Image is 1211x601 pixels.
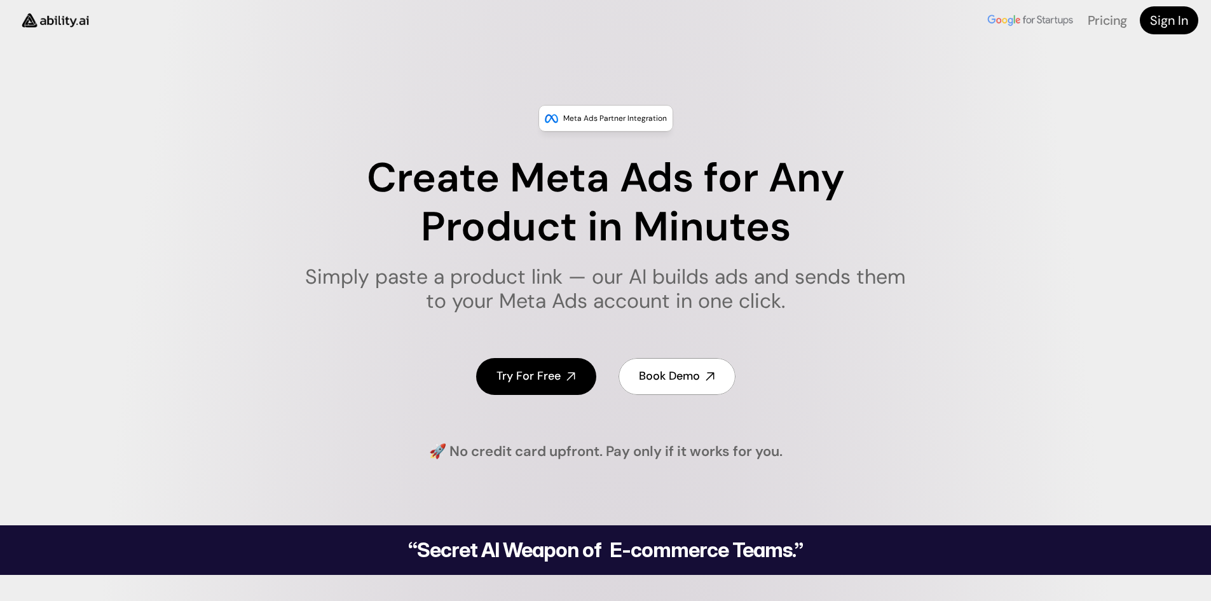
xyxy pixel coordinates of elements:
[1150,11,1188,29] h4: Sign In
[297,154,914,252] h1: Create Meta Ads for Any Product in Minutes
[496,368,561,384] h4: Try For Free
[639,368,700,384] h4: Book Demo
[476,358,596,394] a: Try For Free
[1088,12,1127,29] a: Pricing
[376,540,836,560] h2: “Secret AI Weapon of E-commerce Teams.”
[619,358,735,394] a: Book Demo
[297,265,914,314] h1: Simply paste a product link — our AI builds ads and sends them to your Meta Ads account in one cl...
[563,112,667,125] p: Meta Ads Partner Integration
[1140,6,1198,34] a: Sign In
[429,442,783,462] h4: 🚀 No credit card upfront. Pay only if it works for you.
